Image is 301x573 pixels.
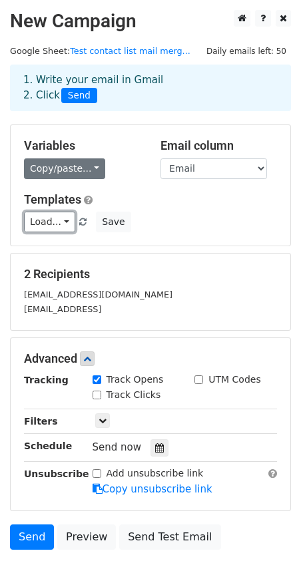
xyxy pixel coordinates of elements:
a: Load... [24,212,75,232]
a: Preview [57,524,116,550]
a: Daily emails left: 50 [202,46,291,56]
span: Send now [93,441,142,453]
a: Send [10,524,54,550]
strong: Filters [24,416,58,427]
small: [EMAIL_ADDRESS] [24,304,101,314]
a: Copy unsubscribe link [93,483,212,495]
a: Send Test Email [119,524,220,550]
a: Test contact list mail merg... [70,46,190,56]
iframe: Chat Widget [234,509,301,573]
small: Google Sheet: [10,46,190,56]
div: 1. Write your email in Gmail 2. Click [13,73,288,103]
strong: Unsubscribe [24,469,89,479]
h5: 2 Recipients [24,267,277,282]
h5: Advanced [24,351,277,366]
span: Daily emails left: 50 [202,44,291,59]
small: [EMAIL_ADDRESS][DOMAIN_NAME] [24,289,172,299]
strong: Schedule [24,441,72,451]
label: UTM Codes [208,373,260,387]
a: Templates [24,192,81,206]
span: Send [61,88,97,104]
a: Copy/paste... [24,158,105,179]
label: Track Clicks [107,388,161,402]
label: Track Opens [107,373,164,387]
h5: Variables [24,138,141,153]
h5: Email column [160,138,277,153]
strong: Tracking [24,375,69,385]
button: Save [96,212,131,232]
label: Add unsubscribe link [107,467,204,480]
h2: New Campaign [10,10,291,33]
